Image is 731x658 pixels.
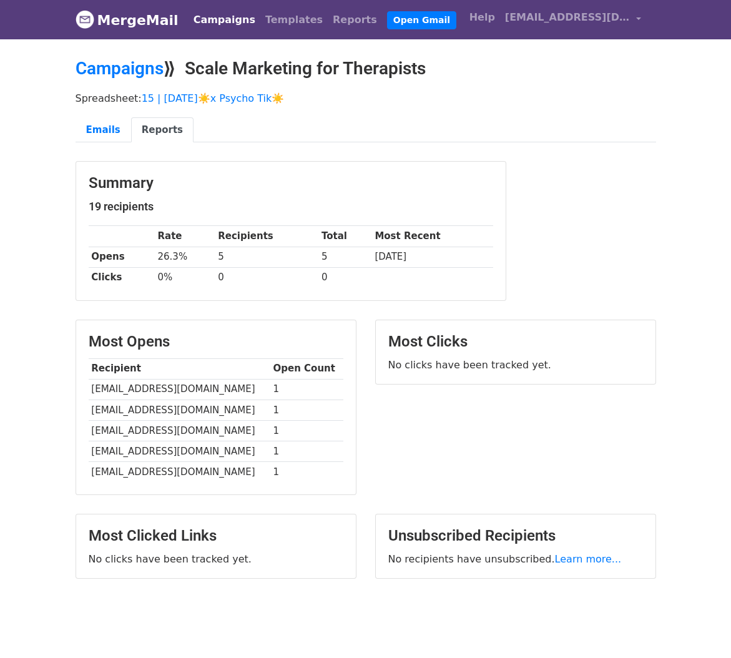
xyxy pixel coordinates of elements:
td: [DATE] [372,247,493,267]
td: [EMAIL_ADDRESS][DOMAIN_NAME] [89,441,270,461]
a: Campaigns [76,58,164,79]
span: [EMAIL_ADDRESS][DOMAIN_NAME] [505,10,630,25]
td: 1 [270,441,343,461]
p: No clicks have been tracked yet. [388,358,643,371]
h3: Most Clicks [388,333,643,351]
td: 1 [270,462,343,483]
td: 0% [155,267,215,288]
td: 1 [270,400,343,420]
h5: 19 recipients [89,200,493,214]
th: Recipients [215,226,318,247]
h3: Most Opens [89,333,343,351]
a: Reports [328,7,382,32]
td: 1 [270,420,343,441]
th: Clicks [89,267,155,288]
a: Learn more... [555,553,622,565]
td: 0 [318,267,371,288]
th: Rate [155,226,215,247]
td: 5 [215,247,318,267]
img: MergeMail logo [76,10,94,29]
th: Open Count [270,358,343,379]
p: No clicks have been tracked yet. [89,552,343,566]
a: 15 | [DATE]☀️x Psycho Tik☀️ [142,92,285,104]
th: Opens [89,247,155,267]
td: 0 [215,267,318,288]
td: 5 [318,247,371,267]
h3: Summary [89,174,493,192]
h2: ⟫ Scale Marketing for Therapists [76,58,656,79]
p: No recipients have unsubscribed. [388,552,643,566]
a: Open Gmail [387,11,456,29]
p: Spreadsheet: [76,92,656,105]
a: [EMAIL_ADDRESS][DOMAIN_NAME] [500,5,646,34]
a: MergeMail [76,7,179,33]
td: [EMAIL_ADDRESS][DOMAIN_NAME] [89,462,270,483]
td: [EMAIL_ADDRESS][DOMAIN_NAME] [89,379,270,400]
a: Help [464,5,500,30]
a: Reports [131,117,194,143]
th: Total [318,226,371,247]
td: 1 [270,379,343,400]
h3: Most Clicked Links [89,527,343,545]
iframe: Chat Widget [669,598,731,658]
td: 26.3% [155,247,215,267]
a: Templates [260,7,328,32]
h3: Unsubscribed Recipients [388,527,643,545]
a: Campaigns [189,7,260,32]
th: Recipient [89,358,270,379]
td: [EMAIL_ADDRESS][DOMAIN_NAME] [89,400,270,420]
a: Emails [76,117,131,143]
th: Most Recent [372,226,493,247]
td: [EMAIL_ADDRESS][DOMAIN_NAME] [89,420,270,441]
